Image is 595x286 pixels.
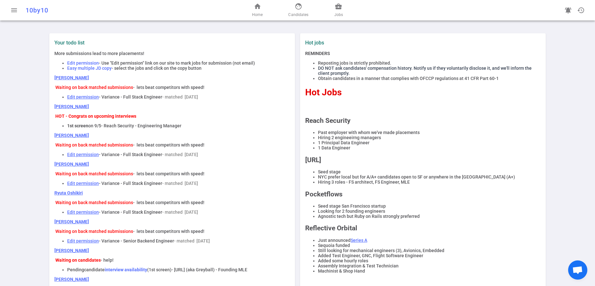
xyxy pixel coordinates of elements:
[10,6,18,14] span: menu
[105,267,147,272] strong: interview availability
[54,190,83,195] a: Ryuta Oshikiri
[334,3,343,18] a: Jobs
[305,156,541,164] h2: [URL]
[67,66,112,71] span: Easy multiple JD copy
[305,51,330,56] strong: REMINDERS
[295,3,302,10] span: face
[305,87,342,98] span: Hot Jobs
[99,152,162,157] span: - Variance - Full Stack Engineer
[101,123,181,128] span: - Reach Security - Engineering Manager
[335,3,342,10] span: business_center
[55,200,133,205] span: Waiting on back matched submissions
[99,210,162,215] span: - Variance - Full Stack Engineer
[54,104,89,109] a: [PERSON_NAME]
[67,60,99,66] span: Edit permission
[54,277,89,282] a: [PERSON_NAME]
[55,171,133,176] span: Waiting on back matched submissions
[318,209,541,214] li: Looking for 2 founding engineers
[318,238,541,243] li: Just announced
[54,75,89,80] a: [PERSON_NAME]
[288,3,308,18] a: Candidates
[305,40,420,46] label: Hot jobs
[334,12,343,18] span: Jobs
[318,174,541,179] li: NYC prefer local but for A/A+ candidates open to SF or anywhere in the [GEOGRAPHIC_DATA] (A+)
[67,94,99,99] a: Edit permission
[54,248,89,253] a: [PERSON_NAME]
[55,229,133,234] span: Waiting on back matched submissions
[55,114,136,119] strong: HOT - Congrats on upcoming interviews
[288,12,308,18] span: Candidates
[8,4,20,17] button: Open menu
[351,238,367,243] a: Series A
[305,190,541,198] h2: Pocketflows
[67,123,88,128] strong: 1st screen
[318,243,541,248] li: Sequoia funded
[67,238,99,243] a: Edit permission
[133,229,204,234] span: - lets beat competitors with speed!
[171,267,247,272] span: - [URL] (aka Greyball) - Founding MLE
[99,238,174,243] span: - Variance - Senior Backend Engineer
[252,12,263,18] span: Home
[318,130,541,135] li: Past employer with whom we've made placements
[162,181,198,186] span: - matched [DATE]
[84,267,105,272] span: candidate
[88,123,101,128] span: on 9/5
[55,142,133,147] span: Waiting on back matched submissions
[147,267,171,272] span: (1st screen)
[133,85,204,90] span: - lets beat competitors with speed!
[55,85,133,90] span: Waiting on back matched submissions
[318,214,541,219] li: Agnostic tech but Ruby on Rails strongly preferred
[318,135,541,140] li: Hiring 2 engineeirng managers
[112,66,202,71] span: - select the jobs and click on the copy button
[67,152,99,157] a: Edit permission
[67,267,84,272] span: Pending
[252,3,263,18] a: Home
[54,133,89,138] a: [PERSON_NAME]
[254,3,261,10] span: home
[318,60,541,66] li: Reposting jobs is strictly prohibited.
[318,268,541,274] li: Machinist & Shop Hand
[318,248,541,253] li: Still looking for mechanical engineers (3), Avionics, Embedded
[318,179,541,185] li: Hiring 3 roles - FS architect, FS Engineer, MLE
[55,258,101,263] strong: Waiting on candidates
[305,224,541,232] h2: Reflective Orbital
[174,238,210,243] span: - matched [DATE]
[577,6,585,14] span: history
[67,181,99,186] a: Edit permission
[568,260,587,280] a: Open chat
[318,169,541,174] li: Seed stage
[562,4,575,17] a: Go to see announcements
[575,4,587,17] button: Open history
[318,76,541,81] li: Obtain candidates in a manner that complies with OFCCP regulations at 41 CFR Part 60-1
[318,66,532,76] span: DO NOT ask candidates' compensation history. Notify us if they voluntarily disclose it, and we'll...
[318,140,541,145] li: 1 Principal Data Engineer
[99,94,162,99] span: - Variance - Full Stack Engineer
[133,200,204,205] span: - lets beat competitors with speed!
[54,219,89,224] a: [PERSON_NAME]
[162,152,198,157] span: - matched [DATE]
[318,253,541,258] li: Added Test Engineer, GNC, Flight Software Engineer
[564,6,572,14] span: notifications_active
[318,258,541,263] li: Added some hourly roles
[133,171,204,176] span: - lets beat competitors with speed!
[67,210,99,215] a: Edit permission
[99,60,255,66] span: - Use "Edit permission" link on our site to mark jobs for submission (not email)
[162,210,198,215] span: - matched [DATE]
[99,181,162,186] span: - Variance - Full Stack Engineer
[54,40,290,46] label: Your todo list
[101,258,114,263] span: - help!
[318,145,541,150] li: 1 Data Engineer
[305,117,541,124] h2: Reach Security
[54,162,89,167] a: [PERSON_NAME]
[133,142,204,147] span: - lets beat competitors with speed!
[26,6,196,14] div: 10by10
[318,203,541,209] li: Seed stage San Francisco startup
[54,51,144,56] span: More submissions lead to more placements!
[318,263,541,268] li: Assembly Integration & Test Technician
[162,94,198,99] span: - matched [DATE]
